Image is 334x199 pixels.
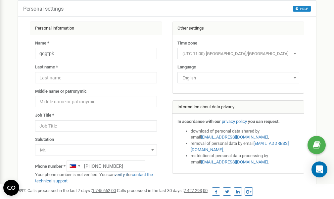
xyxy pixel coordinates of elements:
[184,188,208,193] u: 7 427 293,00
[35,72,157,83] input: Last name
[67,161,82,171] div: Telephone country code
[92,188,116,193] u: 1 745 662,00
[177,119,221,124] strong: In accordance with our
[35,88,87,95] label: Middle name or patronymic
[191,153,299,165] li: restriction of personal data processing by email .
[222,119,247,124] a: privacy policy
[172,101,304,114] div: Information about data privacy
[30,22,162,35] div: Personal information
[172,22,304,35] div: Other settings
[35,64,58,70] label: Last name *
[201,135,268,140] a: [EMAIL_ADDRESS][DOMAIN_NAME]
[177,48,299,59] span: (UTC-11:00) Pacific/Midway
[23,6,64,12] h5: Personal settings
[35,172,153,183] a: contact the technical support
[177,72,299,83] span: English
[201,159,268,164] a: [EMAIL_ADDRESS][DOMAIN_NAME]
[191,141,299,153] li: removal of personal data by email ,
[35,137,54,143] label: Salutation
[35,96,157,107] input: Middle name or patronymic
[35,172,157,184] p: Your phone number is not verified. You can or
[191,128,299,141] li: download of personal data shared by email ,
[37,146,155,155] span: Mr.
[311,161,327,177] div: Open Intercom Messenger
[191,141,289,152] a: [EMAIL_ADDRESS][DOMAIN_NAME]
[35,120,157,132] input: Job Title
[177,64,196,70] label: Language
[35,163,66,170] label: Phone number *
[3,180,19,196] button: Open CMP widget
[35,48,157,59] input: Name
[27,188,116,193] span: Calls processed in the last 7 days :
[248,119,280,124] strong: you can request:
[35,40,49,47] label: Name *
[67,160,145,172] input: +1-800-555-55-55
[115,172,128,177] a: verify it
[177,40,197,47] label: Time zone
[35,112,54,119] label: Job Title *
[180,49,297,58] span: (UTC-11:00) Pacific/Midway
[35,144,157,155] span: Mr.
[293,6,311,12] button: HELP
[117,188,208,193] span: Calls processed in the last 30 days :
[180,73,297,83] span: English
